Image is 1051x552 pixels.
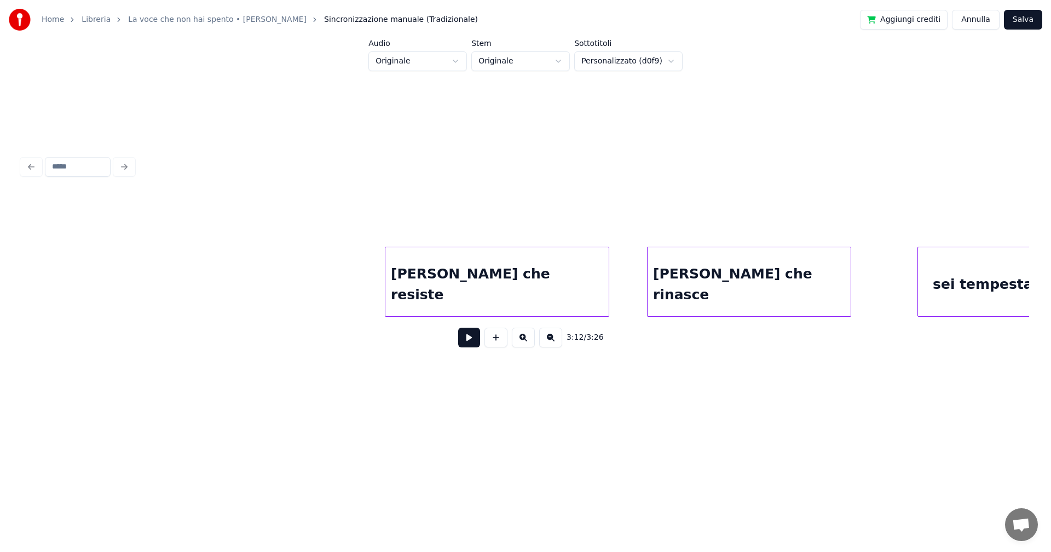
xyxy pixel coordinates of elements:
span: 3:12 [567,332,584,343]
button: Salva [1004,10,1042,30]
button: Aggiungi crediti [860,10,948,30]
nav: breadcrumb [42,14,478,25]
img: youka [9,9,31,31]
span: 3:26 [586,332,603,343]
a: Libreria [82,14,111,25]
button: Annulla [952,10,1000,30]
div: Aprire la chat [1005,508,1038,541]
div: / [567,332,593,343]
a: La voce che non hai spento • [PERSON_NAME] [128,14,307,25]
label: Audio [368,39,467,47]
a: Home [42,14,64,25]
label: Stem [471,39,570,47]
label: Sottotitoli [574,39,683,47]
span: Sincronizzazione manuale (Tradizionale) [324,14,478,25]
